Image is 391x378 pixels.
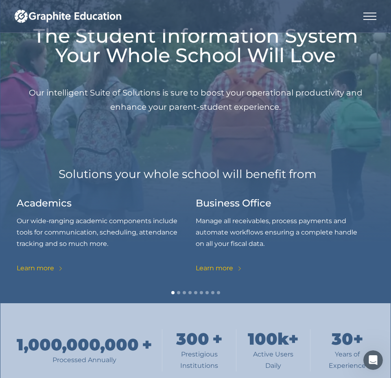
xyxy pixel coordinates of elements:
[217,291,220,294] div: Show slide 9 of 9
[17,354,152,366] div: Processed Annually
[332,329,353,349] div: 30
[188,291,192,294] div: Show slide 4 of 9
[200,291,203,294] div: Show slide 6 of 9
[277,329,299,349] div: k+
[183,291,186,294] div: Show slide 3 of 9
[211,291,214,294] div: Show slide 8 of 9
[196,198,375,274] div: 2 of 9
[17,72,374,128] p: Our intelligent Suite of Solutions is sure to boost your operational productivity and enhance you...
[17,198,196,274] div: 1 of 9
[194,291,197,294] div: Show slide 5 of 9
[171,291,175,294] div: Show slide 1 of 9
[172,349,226,371] div: Prestigious Institutions
[196,198,271,209] h3: Business Office
[17,263,64,274] a: Learn more
[248,329,277,349] div: 100
[177,291,180,294] div: Show slide 2 of 9
[246,349,300,371] div: Active Users Daily
[17,198,374,304] div: carousel
[212,329,223,349] div: +
[59,167,317,181] h2: Solutions your whole school will benefit from
[17,26,374,65] h1: The Student Information System Your Whole School Will Love
[17,198,72,209] h3: Academics
[176,329,209,349] div: 300
[363,350,383,370] iframe: Intercom live chat
[205,291,209,294] div: Show slide 7 of 9
[17,335,139,354] div: 1,000,000,000
[17,263,54,274] div: Learn more
[320,349,374,371] div: Years of Experience
[196,215,375,250] p: Manage all receivables, process payments and automate workflows ensuring a complete handle on all...
[17,215,196,250] p: Our wide-ranging academic components include tools for communication, scheduling, attendance trac...
[142,335,152,354] div: +
[353,329,363,349] div: +
[196,263,233,274] div: Learn more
